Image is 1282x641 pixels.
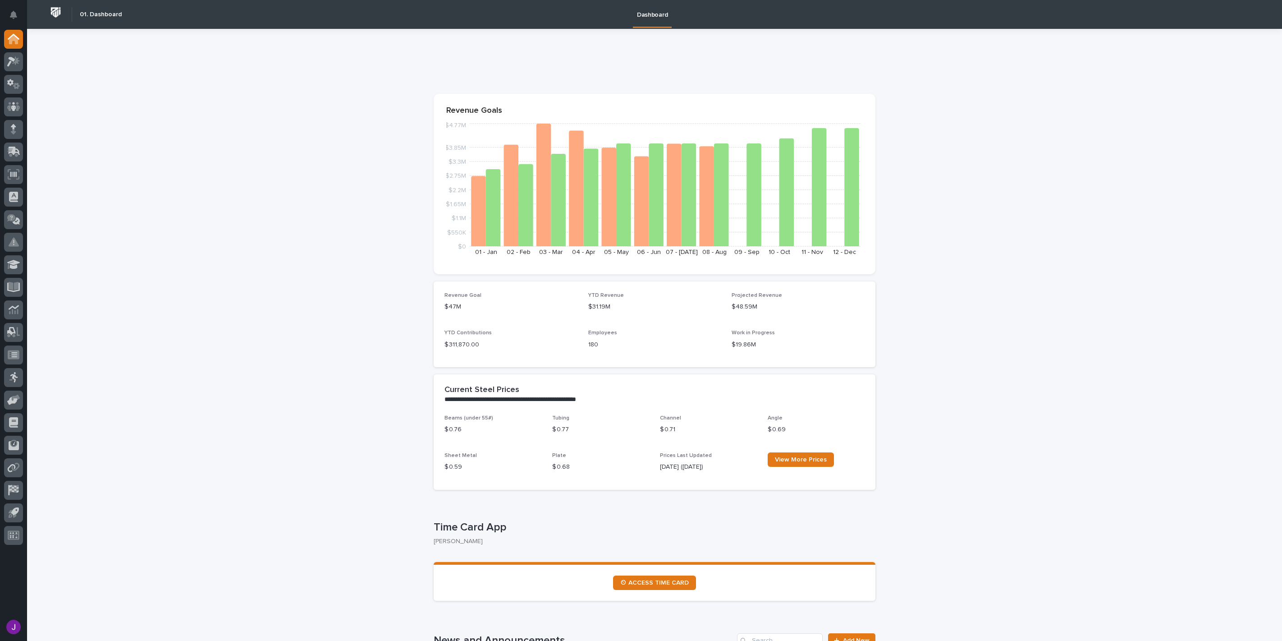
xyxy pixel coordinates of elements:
[613,576,696,590] a: ⏲ ACCESS TIME CARD
[4,5,23,24] button: Notifications
[47,4,64,21] img: Workspace Logo
[775,457,827,463] span: View More Prices
[434,521,872,534] p: Time Card App
[660,462,757,472] p: [DATE] ([DATE])
[80,11,122,18] h2: 01. Dashboard
[444,293,481,298] span: Revenue Goal
[444,340,577,350] p: $ 311,870.00
[446,106,863,116] p: Revenue Goals
[702,249,727,255] text: 08 - Aug
[507,249,531,255] text: 02 - Feb
[445,122,466,129] tspan: $4.77M
[552,453,566,458] span: Plate
[604,249,629,255] text: 05 - May
[552,415,569,421] span: Tubing
[539,249,563,255] text: 03 - Mar
[444,425,541,434] p: $ 0.76
[475,249,497,255] text: 01 - Jan
[588,302,721,312] p: $31.19M
[444,462,541,472] p: $ 0.59
[732,302,865,312] p: $48.59M
[552,462,649,472] p: $ 0.68
[734,249,760,255] text: 09 - Sep
[637,249,661,255] text: 06 - Jun
[444,302,577,312] p: $47M
[444,385,519,395] h2: Current Steel Prices
[444,453,477,458] span: Sheet Metal
[801,249,823,255] text: 11 - Nov
[452,215,466,221] tspan: $1.1M
[732,330,775,336] span: Work in Progress
[449,187,466,193] tspan: $2.2M
[769,249,790,255] text: 10 - Oct
[768,415,783,421] span: Angle
[445,173,466,179] tspan: $2.75M
[446,201,466,208] tspan: $1.65M
[660,425,757,434] p: $ 0.71
[434,538,868,545] p: [PERSON_NAME]
[11,11,23,25] div: Notifications
[447,229,466,235] tspan: $550K
[620,580,689,586] span: ⏲ ACCESS TIME CARD
[833,249,856,255] text: 12 - Dec
[444,415,493,421] span: Beams (under 55#)
[666,249,698,255] text: 07 - [DATE]
[4,618,23,636] button: users-avatar
[588,340,721,350] p: 180
[445,144,466,151] tspan: $3.85M
[552,425,649,434] p: $ 0.77
[449,159,466,165] tspan: $3.3M
[660,415,681,421] span: Channel
[458,244,466,250] tspan: $0
[444,330,492,336] span: YTD Contributions
[588,293,624,298] span: YTD Revenue
[660,453,712,458] span: Prices Last Updated
[572,249,595,255] text: 04 - Apr
[732,340,865,350] p: $19.86M
[768,452,834,467] a: View More Prices
[588,330,617,336] span: Employees
[768,425,865,434] p: $ 0.69
[732,293,782,298] span: Projected Revenue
